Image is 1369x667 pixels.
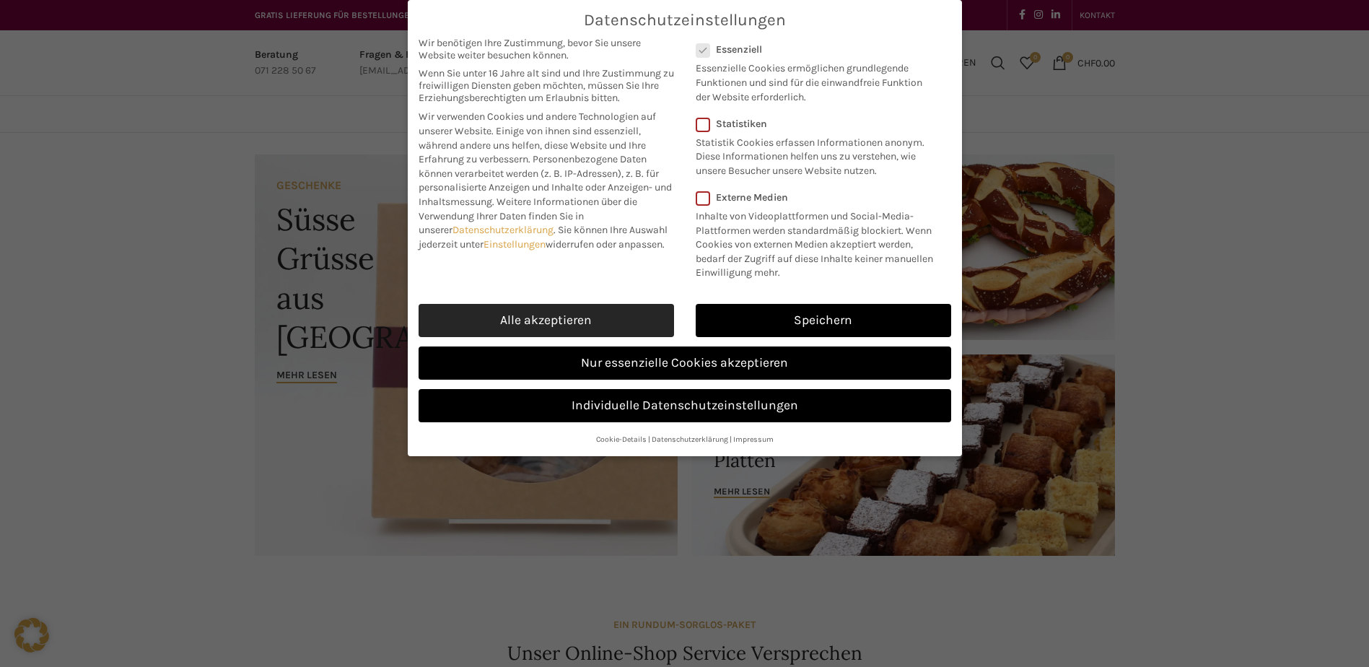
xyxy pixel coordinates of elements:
[652,435,728,444] a: Datenschutzerklärung
[696,304,951,337] a: Speichern
[696,43,932,56] label: Essenziell
[696,130,932,178] p: Statistik Cookies erfassen Informationen anonym. Diese Informationen helfen uns zu verstehen, wie...
[419,224,668,250] span: Sie können Ihre Auswahl jederzeit unter widerrufen oder anpassen.
[733,435,774,444] a: Impressum
[419,304,674,337] a: Alle akzeptieren
[696,56,932,104] p: Essenzielle Cookies ermöglichen grundlegende Funktionen und sind für die einwandfreie Funktion de...
[419,67,674,104] span: Wenn Sie unter 16 Jahre alt sind und Ihre Zustimmung zu freiwilligen Diensten geben möchten, müss...
[419,110,656,165] span: Wir verwenden Cookies und andere Technologien auf unserer Website. Einige von ihnen sind essenzie...
[419,196,637,236] span: Weitere Informationen über die Verwendung Ihrer Daten finden Sie in unserer .
[584,11,786,30] span: Datenschutzeinstellungen
[452,224,554,236] a: Datenschutzerklärung
[419,346,951,380] a: Nur essenzielle Cookies akzeptieren
[696,118,932,130] label: Statistiken
[596,435,647,444] a: Cookie-Details
[419,389,951,422] a: Individuelle Datenschutzeinstellungen
[419,153,672,208] span: Personenbezogene Daten können verarbeitet werden (z. B. IP-Adressen), z. B. für personalisierte A...
[419,37,674,61] span: Wir benötigen Ihre Zustimmung, bevor Sie unsere Website weiter besuchen können.
[484,238,546,250] a: Einstellungen
[696,204,942,280] p: Inhalte von Videoplattformen und Social-Media-Plattformen werden standardmäßig blockiert. Wenn Co...
[696,191,942,204] label: Externe Medien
